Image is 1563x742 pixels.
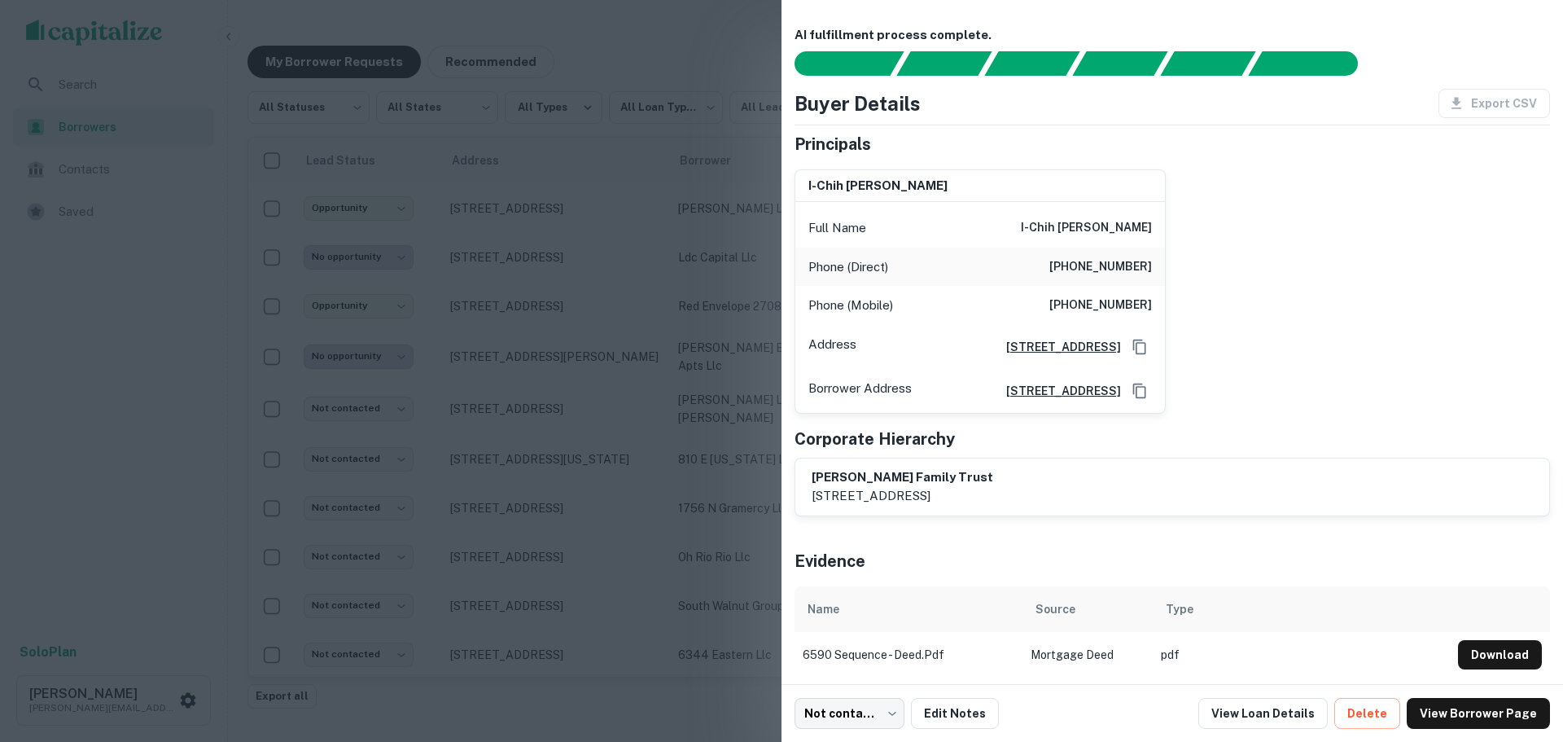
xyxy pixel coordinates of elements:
[795,549,865,573] h5: Evidence
[808,257,888,277] p: Phone (Direct)
[1127,379,1152,403] button: Copy Address
[795,26,1550,45] h6: AI fulfillment process complete.
[795,586,1550,678] div: scrollable content
[1022,632,1153,678] td: Mortgage Deed
[1153,632,1450,678] td: pdf
[1334,698,1400,729] button: Delete
[1127,335,1152,359] button: Copy Address
[1049,257,1152,277] h6: [PHONE_NUMBER]
[993,382,1121,400] a: [STREET_ADDRESS]
[808,379,912,403] p: Borrower Address
[1022,586,1153,632] th: Source
[1198,698,1328,729] a: View Loan Details
[984,51,1079,76] div: Documents found, AI parsing details...
[993,338,1121,356] a: [STREET_ADDRESS]
[1021,218,1152,238] h6: i-chih [PERSON_NAME]
[812,468,993,487] h6: [PERSON_NAME] family trust
[1458,640,1542,670] button: Download
[812,486,993,506] p: [STREET_ADDRESS]
[795,586,1022,632] th: Name
[1249,51,1377,76] div: AI fulfillment process complete.
[795,132,871,156] h5: Principals
[1407,698,1550,729] a: View Borrower Page
[795,427,955,451] h5: Corporate Hierarchy
[911,698,999,729] button: Edit Notes
[1072,51,1167,76] div: Principals found, AI now looking for contact information...
[808,296,893,315] p: Phone (Mobile)
[795,698,904,729] div: Not contacted
[1166,599,1193,619] div: Type
[1049,296,1152,315] h6: [PHONE_NUMBER]
[775,51,897,76] div: Sending borrower request to AI...
[1153,586,1450,632] th: Type
[1482,612,1563,690] iframe: Chat Widget
[808,177,948,195] h6: i-chih [PERSON_NAME]
[795,89,921,118] h4: Buyer Details
[795,632,1022,678] td: 6590 sequence - deed.pdf
[808,599,839,619] div: Name
[808,218,866,238] p: Full Name
[1160,51,1255,76] div: Principals found, still searching for contact information. This may take time...
[808,335,856,359] p: Address
[1035,599,1075,619] div: Source
[896,51,992,76] div: Your request is received and processing...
